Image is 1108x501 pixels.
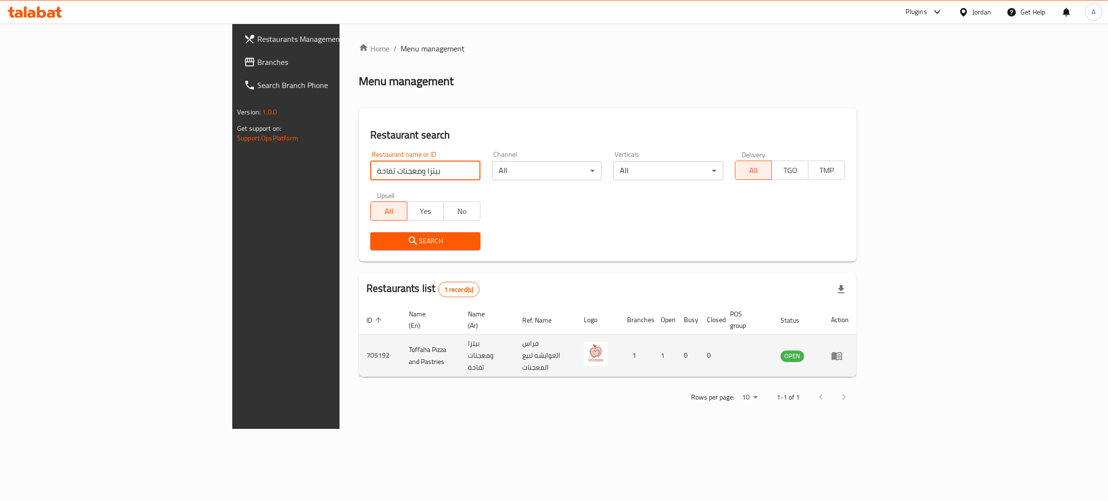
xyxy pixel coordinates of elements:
[411,204,440,218] span: Yes
[972,7,991,17] div: Jordan
[906,6,927,18] div: Plugins
[492,161,602,180] div: All
[236,74,417,97] a: Search Branch Phone
[407,201,444,221] button: Yes
[676,305,699,335] th: Busy
[378,235,473,247] span: Search
[776,163,805,177] span: TGO
[739,163,768,177] span: All
[262,106,277,118] span: 1.0.0
[257,79,410,91] span: Search Branch Phone
[742,151,766,158] label: Delivery
[359,305,856,377] table: enhanced table
[808,161,845,180] button: TMP
[619,305,653,335] th: Branches
[236,50,417,74] a: Branches
[409,308,449,331] span: Name (En)
[676,335,699,377] td: 0
[653,335,676,377] td: 1
[699,305,722,335] th: Closed
[522,314,564,326] span: Ref. Name
[830,278,853,301] div: Export file
[359,43,856,54] nav: breadcrumb
[738,390,761,405] div: Rows per page:
[730,308,761,331] span: POS group
[401,43,465,54] span: Menu management
[1092,7,1095,17] span: A
[460,335,515,377] td: بيتزا ومعجنات تفاحة
[613,161,723,180] div: All
[237,106,261,118] span: Version:
[236,27,417,50] a: Restaurants Management
[257,56,410,68] span: Branches
[237,122,281,135] span: Get support on:
[366,281,479,297] h2: Restaurants list
[576,305,619,335] th: Logo
[699,335,722,377] td: 0
[370,161,480,180] input: Search for restaurant name or ID..
[439,285,479,294] span: 1 record(s)
[438,282,480,297] div: Total records count
[468,308,504,331] span: Name (Ar)
[691,391,734,403] p: Rows per page:
[781,314,812,326] span: Status
[771,161,808,180] button: TGO
[653,305,676,335] th: Open
[812,163,841,177] span: TMP
[370,128,845,142] h2: Restaurant search
[237,132,298,144] a: Support.OpsPlatform
[777,391,800,403] p: 1-1 of 1
[443,201,480,221] button: No
[370,201,407,221] button: All
[823,305,856,335] th: Action
[448,204,477,218] span: No
[515,335,576,377] td: فراس العوايشه لبيع المعجنات
[257,33,410,45] span: Restaurants Management
[370,232,480,250] button: Search
[377,192,395,199] label: Upsell
[619,335,653,377] td: 1
[781,351,804,362] span: OPEN
[735,161,772,180] button: All
[584,342,608,366] img: Toffaha Pizza and Pastries
[401,335,460,377] td: Toffaha Pizza and Pastries
[375,204,403,218] span: All
[366,314,385,326] span: ID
